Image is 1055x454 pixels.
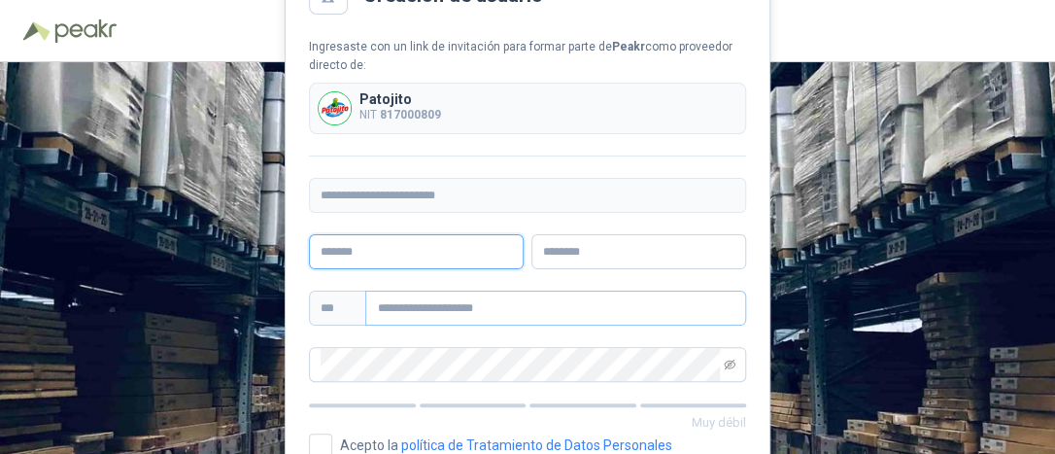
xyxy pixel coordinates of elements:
[309,38,746,75] div: Ingresaste con un link de invitación para formar parte de como proveedor directo de:
[54,19,117,43] img: Peakr
[359,92,441,106] p: Patojito
[401,437,672,453] a: política de Tratamiento de Datos Personales
[612,40,645,53] b: Peakr
[380,108,441,122] b: 817000809
[724,359,735,370] span: eye-invisible
[23,21,51,41] img: Logo
[359,106,441,124] p: NIT
[309,413,746,433] p: Muy débil
[332,438,680,452] span: Acepto la
[319,92,351,124] img: Company Logo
